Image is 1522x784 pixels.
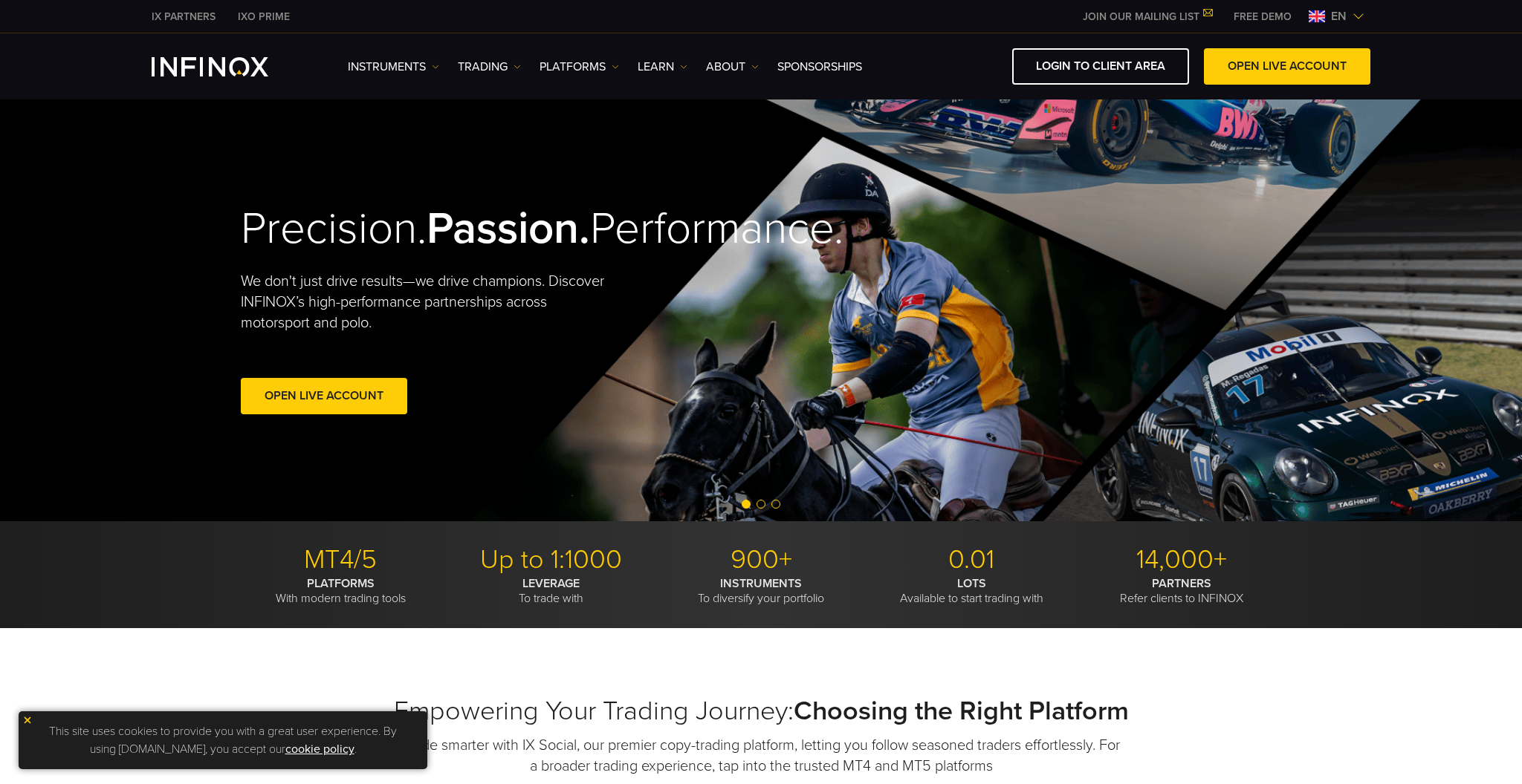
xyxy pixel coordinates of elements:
a: cookie policy [285,742,354,757]
p: To diversify your portfolio [661,576,861,606]
p: Refer clients to INFINOX [1082,576,1281,606]
p: We don't just drive results—we drive champions. Discover INFINOX’s high-performance partnerships ... [241,271,615,333]
span: Go to slide 2 [757,500,765,509]
img: yellow close icon [22,715,33,725]
a: INFINOX [140,9,227,24]
a: PLATFORMS [540,58,619,76]
p: This site uses cookies to provide you with a great user experience. By using [DOMAIN_NAME], you a... [26,719,420,762]
a: ABOUT [706,58,759,76]
span: Go to slide 3 [771,500,780,509]
strong: INSTRUMENTS [720,576,802,591]
strong: Choosing the Right Platform [794,695,1129,727]
p: 900+ [661,543,861,576]
p: 0.01 [872,543,1071,576]
strong: PARTNERS [1152,576,1211,591]
a: JOIN OUR MAILING LIST [1072,10,1223,23]
strong: LOTS [957,576,986,591]
p: With modern trading tools [241,576,440,606]
strong: Passion. [427,202,590,255]
span: en [1325,7,1353,25]
a: INFINOX Logo [152,57,303,76]
a: INFINOX [227,9,301,24]
a: OPEN LIVE ACCOUNT [1204,48,1370,85]
p: 14,000+ [1082,543,1281,576]
a: LOGIN TO CLIENT AREA [1012,48,1189,85]
a: Learn [638,58,687,76]
p: MT4/5 [241,543,440,576]
h2: Empowering Your Trading Journey: [241,695,1281,728]
strong: LEVERAGE [522,576,580,591]
a: TRADING [458,58,521,76]
a: Instruments [348,58,439,76]
p: Trade smarter with IX Social, our premier copy-trading platform, letting you follow seasoned trad... [401,735,1121,777]
p: Up to 1:1000 [451,543,650,576]
a: Open Live Account [241,378,407,414]
h2: Precision. Performance. [241,202,709,256]
strong: PLATFORMS [307,576,375,591]
span: Go to slide 1 [742,500,751,509]
p: To trade with [451,576,650,606]
a: SPONSORSHIPS [777,58,862,76]
p: Available to start trading with [872,576,1071,606]
a: INFINOX MENU [1223,9,1303,24]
